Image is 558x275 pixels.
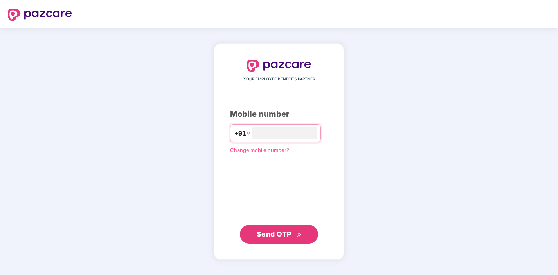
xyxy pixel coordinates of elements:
[8,9,72,21] img: logo
[246,131,251,136] span: down
[247,60,311,72] img: logo
[257,230,292,238] span: Send OTP
[234,128,246,138] span: +91
[240,225,318,244] button: Send OTPdouble-right
[243,76,315,82] span: YOUR EMPLOYEE BENEFITS PARTNER
[230,147,289,153] a: Change mobile number?
[230,108,328,120] div: Mobile number
[297,232,302,237] span: double-right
